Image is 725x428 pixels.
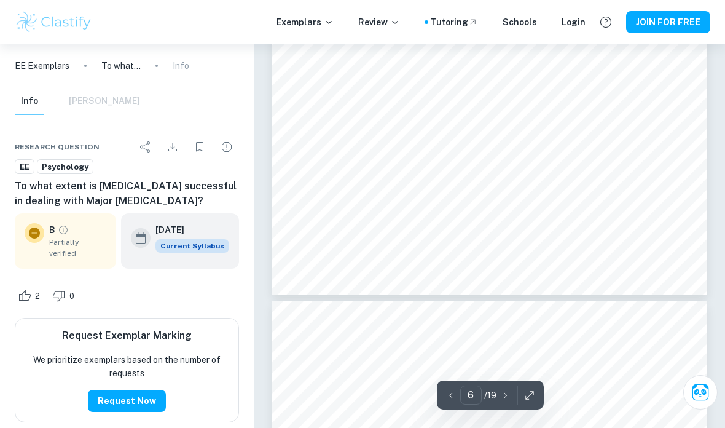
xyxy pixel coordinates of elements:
[37,161,93,173] span: Psychology
[155,239,229,253] div: This exemplar is based on the current syllabus. Feel free to refer to it for inspiration/ideas wh...
[214,135,239,159] div: Report issue
[431,15,478,29] a: Tutoring
[276,15,334,29] p: Exemplars
[101,59,141,73] p: To what extent is [MEDICAL_DATA] successful in dealing with Major [MEDICAL_DATA]?
[15,159,34,175] a: EE
[484,389,496,402] p: / 19
[25,353,229,380] p: We prioritize exemplars based on the number of requests
[155,223,219,237] h6: [DATE]
[173,59,189,73] p: Info
[683,375,718,410] button: Ask Clai
[15,141,100,153] span: Research question
[155,239,229,253] span: Current Syllabus
[15,179,239,208] h6: To what extent is [MEDICAL_DATA] successful in dealing with Major [MEDICAL_DATA]?
[187,135,212,159] div: Bookmark
[15,88,44,115] button: Info
[62,328,192,343] h6: Request Exemplar Marking
[358,15,400,29] p: Review
[503,15,537,29] a: Schools
[49,286,81,306] div: Dislike
[595,12,616,33] button: Help and Feedback
[160,135,185,159] div: Download
[49,223,55,237] p: B
[626,11,710,33] button: JOIN FOR FREE
[37,159,93,175] a: Psychology
[88,390,166,412] button: Request Now
[28,290,47,303] span: 2
[133,135,158,159] div: Share
[562,15,586,29] a: Login
[15,59,69,73] a: EE Exemplars
[15,10,93,34] img: Clastify logo
[15,161,34,173] span: EE
[63,290,81,303] span: 0
[15,286,47,306] div: Like
[49,237,106,259] span: Partially verified
[58,224,69,236] a: Grade partially verified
